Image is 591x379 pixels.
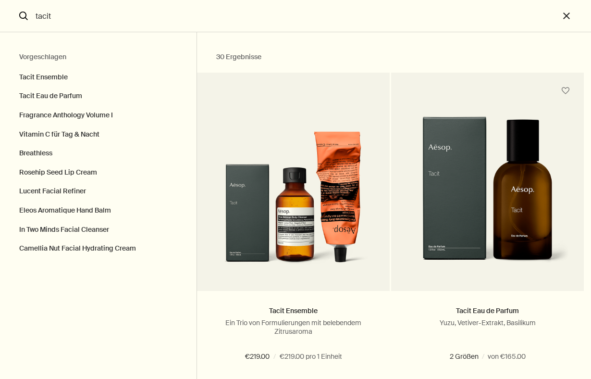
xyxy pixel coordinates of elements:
span: €219.00 pro 1 Einheit [280,351,342,363]
button: Zum Wunschzettel hinzufügen [557,82,574,100]
a: Tacit Ensemble [269,306,318,315]
span: 100 mL [499,352,526,361]
span: €219.00 [245,351,270,363]
p: Ein Trio von Formulierungen mit belebendem Zitrusaroma [211,318,375,336]
span: / [273,351,276,363]
h2: Vorgeschlagen [19,51,177,63]
a: Tacit Eau de Parfum in amber glass bottle with outer carton [391,99,584,291]
a: Tacit Scented Trio [197,99,390,291]
img: Tacit Eau de Parfum in amber glass bottle with outer carton [406,116,569,277]
a: Tacit Eau de Parfum [456,306,519,315]
span: 50 mL [456,352,480,361]
p: Yuzu, Vetiver-Extrakt, Basilikum [406,318,569,327]
img: Tacit Scented Trio [215,99,372,277]
h2: 30 Ergebnisse [216,51,562,63]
